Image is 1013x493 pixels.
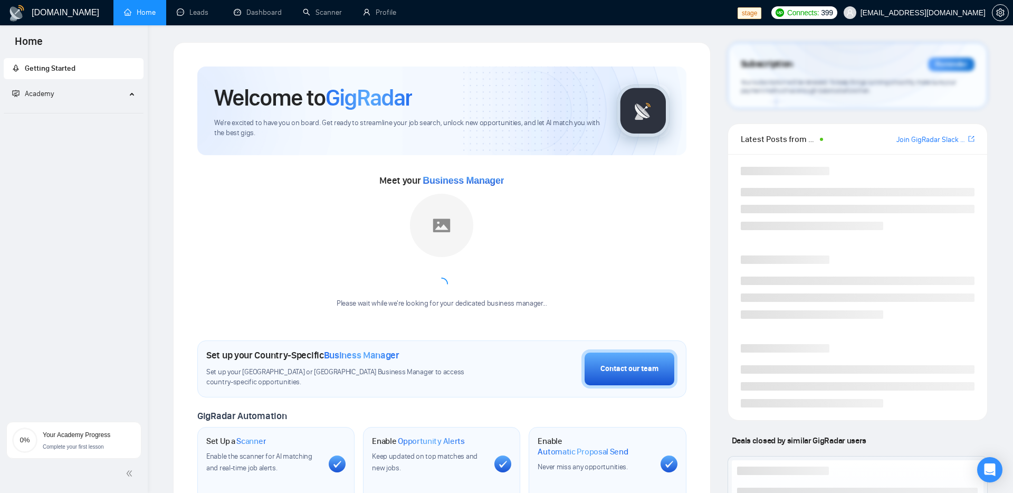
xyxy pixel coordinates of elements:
div: Reminder [928,58,974,71]
li: Getting Started [4,58,144,79]
span: Your subscription will be renewed. To keep things running smoothly, make sure your payment method... [741,78,956,95]
a: messageLeads [177,8,213,17]
a: dashboardDashboard [234,8,282,17]
h1: Enable [372,436,465,447]
span: user [846,9,854,16]
div: Contact our team [600,363,658,375]
span: Your Academy Progress [43,431,110,439]
span: Business Manager [423,175,504,186]
img: logo [8,5,25,22]
span: Keep updated on top matches and new jobs. [372,452,477,472]
span: Academy [25,89,54,98]
span: stage [738,7,761,19]
span: We're excited to have you on board. Get ready to streamline your job search, unlock new opportuni... [214,118,600,138]
span: GigRadar Automation [197,410,286,422]
h1: Enable [538,436,652,457]
span: export [968,135,974,143]
li: Academy Homepage [4,109,144,116]
button: Contact our team [581,349,677,388]
a: userProfile [363,8,396,17]
button: setting [992,4,1009,21]
span: Subscription [741,55,793,73]
span: rocket [12,64,20,72]
span: Home [6,34,51,56]
span: loading [434,277,449,291]
span: Academy [12,89,54,98]
h1: Set up your Country-Specific [206,349,399,361]
img: placeholder.png [410,194,473,257]
img: gigradar-logo.png [617,84,670,137]
span: double-left [126,468,136,479]
a: setting [992,8,1009,17]
span: Meet your [379,175,504,186]
span: Opportunity Alerts [398,436,465,447]
span: 399 [821,7,833,18]
span: Complete your first lesson [43,444,104,450]
span: 0% [12,437,37,443]
a: searchScanner [303,8,342,17]
img: upwork-logo.png [776,8,784,17]
span: Automatic Proposal Send [538,447,628,457]
span: Latest Posts from the GigRadar Community [741,132,817,146]
div: Open Intercom Messenger [977,457,1002,482]
a: Join GigRadar Slack Community [896,134,966,146]
span: Getting Started [25,64,75,73]
span: Deals closed by similar GigRadar users [728,431,871,450]
span: GigRadar [326,83,412,112]
a: homeHome [124,8,156,17]
a: export [968,134,974,144]
span: Business Manager [324,349,399,361]
span: Scanner [236,436,266,447]
span: fund-projection-screen [12,90,20,97]
span: Set up your [GEOGRAPHIC_DATA] or [GEOGRAPHIC_DATA] Business Manager to access country-specific op... [206,367,489,387]
span: Connects: [787,7,819,18]
div: Please wait while we're looking for your dedicated business manager... [330,299,553,309]
span: Never miss any opportunities. [538,462,627,471]
span: Enable the scanner for AI matching and real-time job alerts. [206,452,312,472]
h1: Welcome to [214,83,412,112]
h1: Set Up a [206,436,266,447]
